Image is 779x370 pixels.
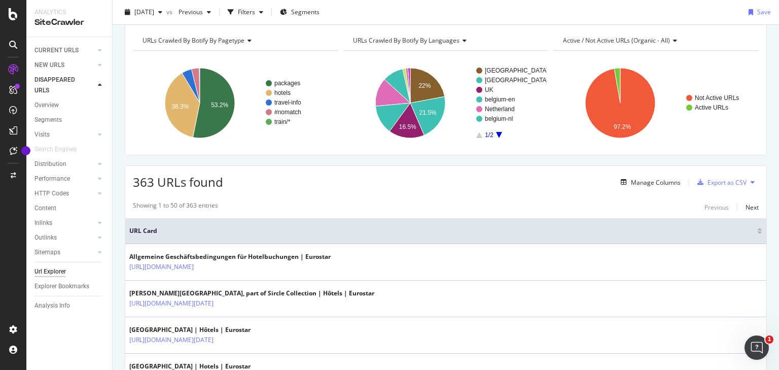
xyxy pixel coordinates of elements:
[34,45,95,56] a: CURRENT URLS
[34,144,87,155] a: Search Engines
[34,159,66,170] div: Distribution
[129,289,374,298] div: [PERSON_NAME][GEOGRAPHIC_DATA], part of Sircle Collection | Hôtels | Eurostar
[757,8,771,16] div: Save
[274,80,300,87] text: packages
[34,174,70,184] div: Performance
[34,75,95,96] a: DISAPPEARED URLS
[418,82,431,89] text: 22%
[166,8,174,16] span: vs
[134,8,154,16] span: 2025 Aug. 18th
[34,203,56,214] div: Content
[561,32,750,49] h4: Active / Not Active URLs
[693,174,747,190] button: Export as CSV
[614,123,631,130] text: 97.2%
[34,300,105,311] a: Analysis Info
[34,218,52,228] div: Inlinks
[34,8,104,17] div: Analytics
[485,131,493,139] text: 1/2
[707,178,747,187] div: Export as CSV
[140,32,329,49] h4: URLs Crawled By Botify By pagetype
[34,300,70,311] div: Analysis Info
[704,201,729,213] button: Previous
[133,201,218,213] div: Showing 1 to 50 of 363 entries
[274,89,291,96] text: hotels
[34,281,89,292] div: Explorer Bookmarks
[34,45,79,56] div: CURRENT URLS
[238,8,255,16] div: Filters
[485,96,515,103] text: belgium-en
[291,8,320,16] span: Segments
[34,232,95,243] a: Outlinks
[34,100,59,111] div: Overview
[34,174,95,184] a: Performance
[34,60,64,71] div: NEW URLS
[34,159,95,170] a: Distribution
[34,188,95,199] a: HTTP Codes
[34,281,105,292] a: Explorer Bookmarks
[133,59,336,147] svg: A chart.
[276,4,324,20] button: Segments
[695,94,739,102] text: Not Active URLs
[34,60,95,71] a: NEW URLS
[745,4,771,20] button: Save
[343,59,547,147] svg: A chart.
[34,115,62,125] div: Segments
[553,59,757,147] svg: A chart.
[143,36,244,45] span: URLs Crawled By Botify By pagetype
[129,335,214,345] a: [URL][DOMAIN_NAME][DATE]
[746,201,759,213] button: Next
[34,218,95,228] a: Inlinks
[34,232,57,243] div: Outlinks
[34,247,60,258] div: Sitemaps
[171,103,189,110] text: 38.3%
[485,106,515,113] text: Netherland
[485,115,513,122] text: belgium-nl
[174,4,215,20] button: Previous
[419,109,436,116] text: 21.5%
[34,100,105,111] a: Overview
[34,129,95,140] a: Visits
[121,4,166,20] button: [DATE]
[129,252,331,261] div: Allgemeine Geschäftsbedingungen für Hotelbuchungen | Eurostar
[21,146,30,155] div: Tooltip anchor
[695,104,728,111] text: Active URLs
[274,118,291,125] text: train/*
[34,144,77,155] div: Search Engines
[34,129,50,140] div: Visits
[34,188,69,199] div: HTTP Codes
[34,247,95,258] a: Sitemaps
[485,86,493,93] text: UK
[133,174,223,190] span: 363 URLs found
[34,266,105,277] a: Url Explorer
[224,4,267,20] button: Filters
[211,102,228,109] text: 53.2%
[765,335,773,344] span: 1
[34,115,105,125] a: Segments
[631,178,681,187] div: Manage Columns
[745,335,769,360] iframe: Intercom live chat
[399,123,416,130] text: 16.5%
[617,176,681,188] button: Manage Columns
[129,262,194,272] a: [URL][DOMAIN_NAME]
[129,325,258,334] div: [GEOGRAPHIC_DATA] | Hôtels | Eurostar
[485,67,548,74] text: [GEOGRAPHIC_DATA]
[746,203,759,212] div: Next
[174,8,203,16] span: Previous
[34,266,66,277] div: Url Explorer
[274,99,301,106] text: travel-info
[274,109,301,116] text: #nomatch
[353,36,459,45] span: URLs Crawled By Botify By languages
[129,226,755,236] span: URL Card
[34,75,86,96] div: DISAPPEARED URLS
[485,77,554,84] text: [GEOGRAPHIC_DATA]-fr
[34,17,104,28] div: SiteCrawler
[351,32,540,49] h4: URLs Crawled By Botify By languages
[34,203,105,214] a: Content
[704,203,729,212] div: Previous
[129,298,214,309] a: [URL][DOMAIN_NAME][DATE]
[563,36,670,45] span: Active / Not Active URLs (organic - all)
